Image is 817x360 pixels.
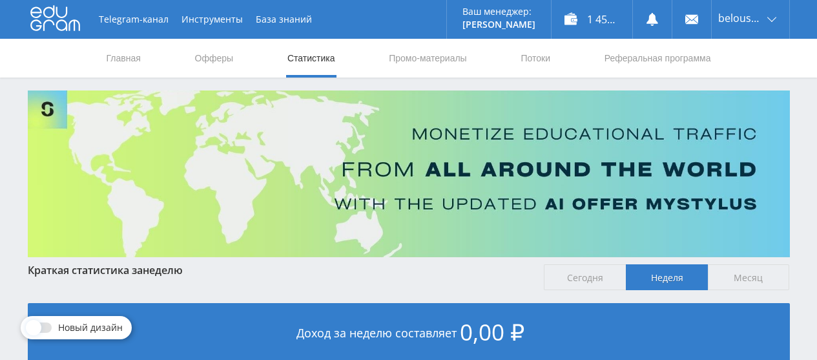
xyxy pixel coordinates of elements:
span: belousova1964 [718,13,763,23]
a: Реферальная программа [603,39,712,78]
a: Статистика [286,39,336,78]
img: Banner [28,90,790,257]
a: Главная [105,39,142,78]
span: 0,00 ₽ [460,317,524,347]
div: Краткая статистика за [28,264,532,276]
span: неделю [143,263,183,277]
a: Потоки [519,39,552,78]
a: Промо-материалы [388,39,468,78]
a: Офферы [194,39,235,78]
span: Месяц [708,264,790,290]
span: Новый дизайн [58,323,123,333]
p: [PERSON_NAME] [462,19,535,30]
span: Сегодня [544,264,626,290]
span: Неделя [626,264,708,290]
p: Ваш менеджер: [462,6,535,17]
